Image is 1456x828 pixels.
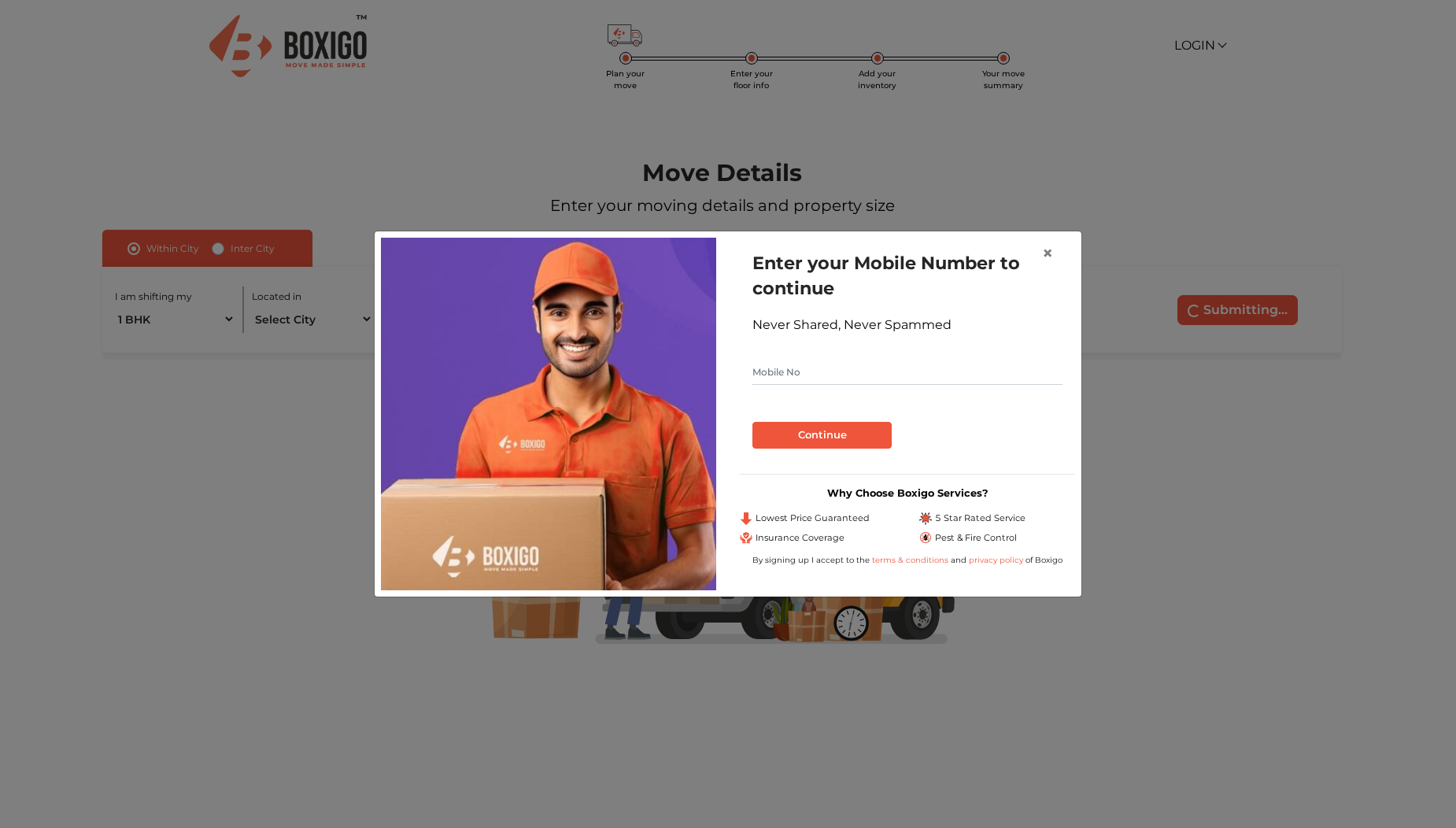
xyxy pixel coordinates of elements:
button: Continue [752,422,892,449]
span: × [1042,242,1053,264]
img: relocation-img [381,238,716,590]
h1: Enter your Mobile Number to continue [752,250,1062,301]
button: Close [1029,231,1066,275]
span: Insurance Coverage [756,531,844,545]
span: Lowest Price Guaranteed [756,512,870,525]
a: privacy policy [966,555,1025,565]
span: 5 Star Rated Service [935,512,1025,525]
h3: Why Choose Boxigo Services? [740,487,1075,499]
div: Never Shared, Never Spammed [752,316,1062,335]
a: terms & conditions [872,555,951,565]
input: Mobile No [752,360,1062,385]
span: Pest & Fire Control [935,531,1017,545]
div: By signing up I accept to the and of Boxigo [740,554,1075,566]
